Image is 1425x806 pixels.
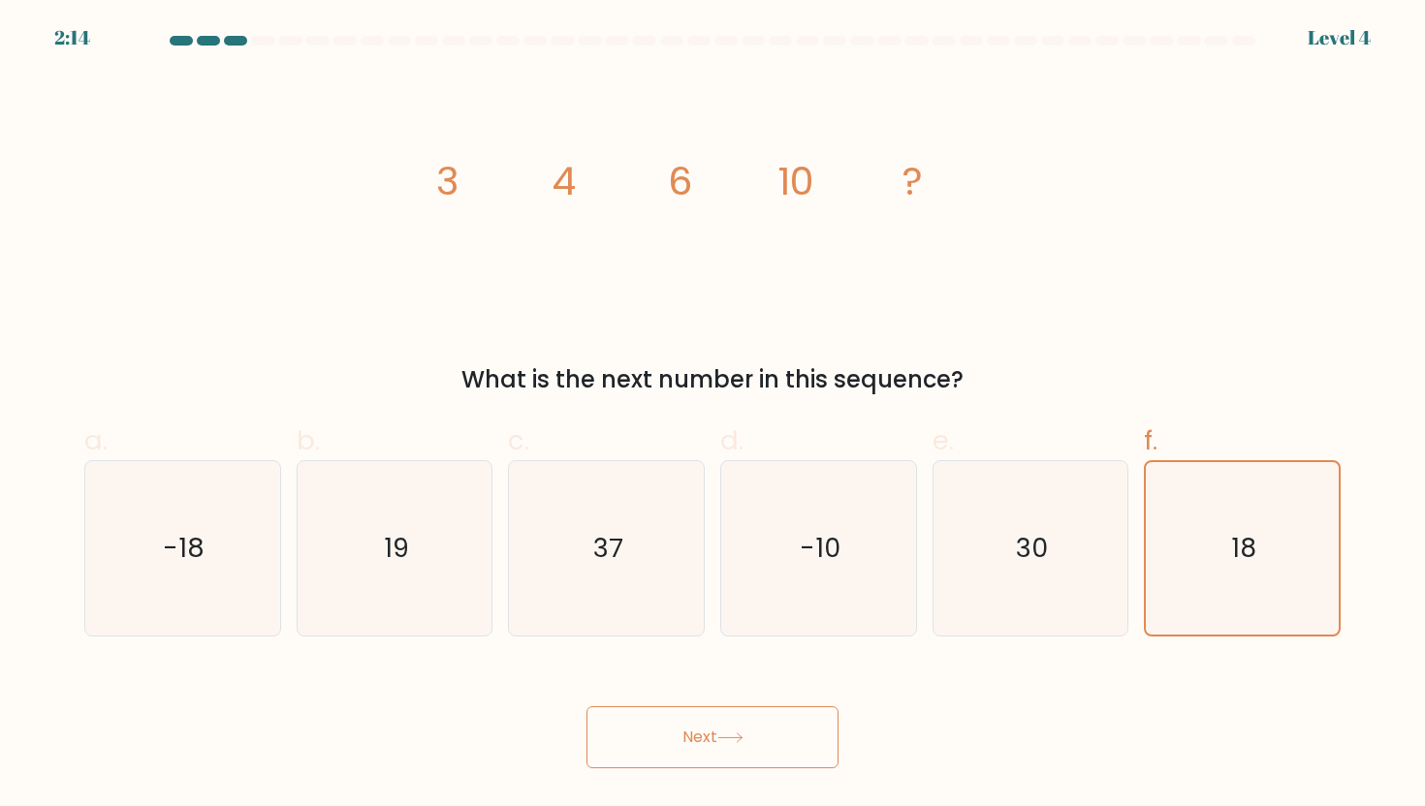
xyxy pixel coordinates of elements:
span: b. [297,421,320,459]
span: f. [1144,421,1157,459]
span: c. [508,421,529,459]
span: e. [933,421,954,459]
span: a. [84,421,108,459]
tspan: 4 [552,154,576,208]
text: 19 [384,530,409,566]
tspan: ? [902,154,923,208]
text: 18 [1231,530,1256,566]
text: 30 [1016,530,1048,566]
text: -10 [800,530,840,566]
div: What is the next number in this sequence? [96,362,1329,397]
div: 2:14 [54,23,90,52]
tspan: 6 [668,154,692,208]
text: 37 [593,530,623,566]
div: Level 4 [1308,23,1371,52]
tspan: 10 [777,154,814,208]
tspan: 3 [436,154,459,208]
text: -18 [164,530,206,566]
span: d. [720,421,744,459]
button: Next [586,706,839,768]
